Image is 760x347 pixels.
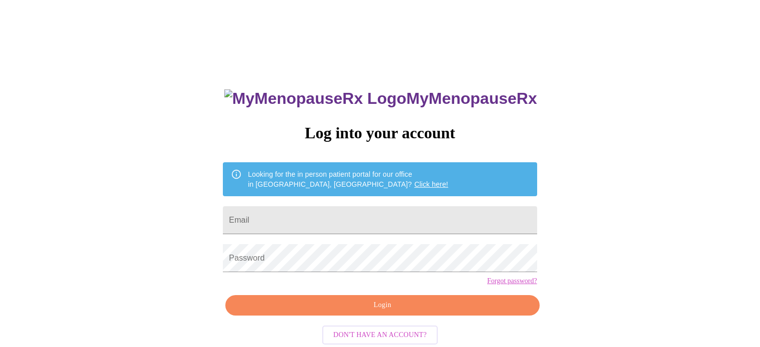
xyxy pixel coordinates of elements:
h3: Log into your account [223,124,537,142]
div: Looking for the in person patient portal for our office in [GEOGRAPHIC_DATA], [GEOGRAPHIC_DATA]? [248,165,448,193]
a: Click here! [414,180,448,188]
a: Don't have an account? [320,330,440,338]
span: Login [237,299,528,312]
h3: MyMenopauseRx [224,89,537,108]
button: Don't have an account? [322,326,438,345]
img: MyMenopauseRx Logo [224,89,406,108]
span: Don't have an account? [333,329,427,342]
a: Forgot password? [487,277,537,285]
button: Login [225,295,539,316]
